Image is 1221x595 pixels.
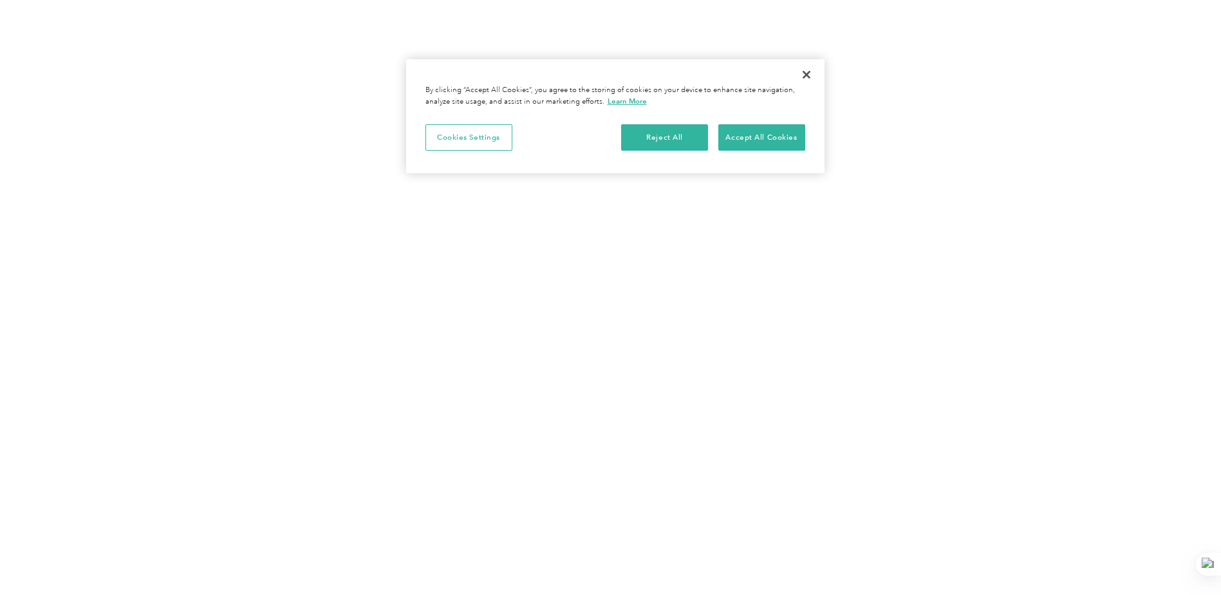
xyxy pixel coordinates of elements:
[792,61,821,89] button: Close
[718,124,805,151] button: Accept All Cookies
[425,85,805,108] div: By clicking “Accept All Cookies”, you agree to the storing of cookies on your device to enhance s...
[406,59,825,173] div: Cookie banner
[621,124,708,151] button: Reject All
[608,97,647,106] a: More information about your privacy, opens in a new tab
[406,59,825,173] div: Privacy
[425,124,512,151] button: Cookies Settings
